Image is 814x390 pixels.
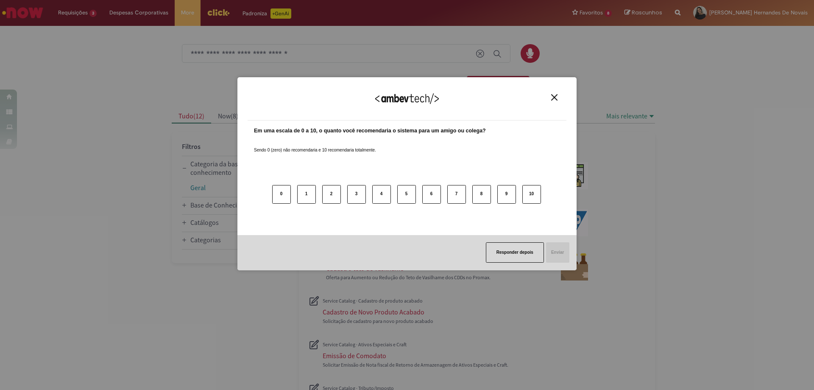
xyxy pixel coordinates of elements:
button: 9 [497,185,516,204]
button: 2 [322,185,341,204]
img: Logo Ambevtech [375,93,439,104]
label: Sendo 0 (zero) não recomendaria e 10 recomendaria totalmente. [254,137,376,153]
button: 5 [397,185,416,204]
button: 3 [347,185,366,204]
label: Em uma escala de 0 a 10, o quanto você recomendaria o sistema para um amigo ou colega? [254,127,486,135]
button: 10 [522,185,541,204]
button: 6 [422,185,441,204]
button: 8 [472,185,491,204]
button: 7 [447,185,466,204]
button: Close [549,94,560,101]
button: 4 [372,185,391,204]
button: 0 [272,185,291,204]
img: Close [551,94,558,101]
button: Responder depois [486,242,544,263]
button: 1 [297,185,316,204]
